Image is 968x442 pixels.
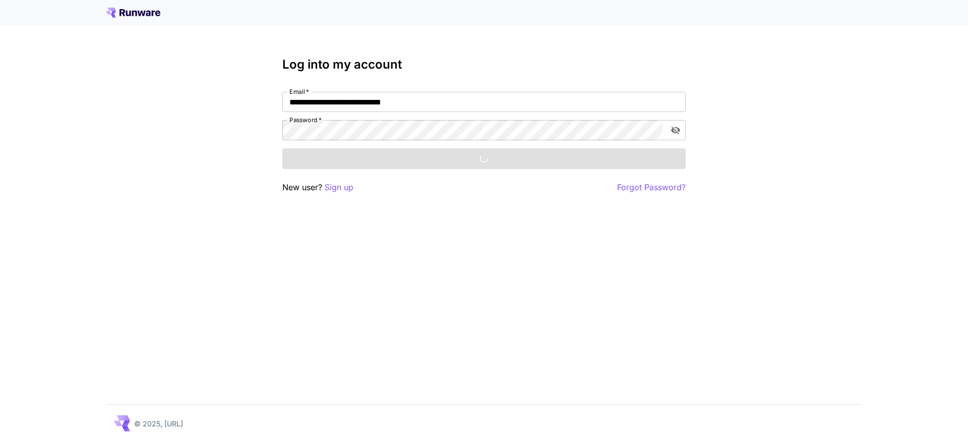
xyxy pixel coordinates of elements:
h3: Log into my account [282,58,686,72]
button: toggle password visibility [667,121,685,139]
label: Password [289,116,322,124]
p: © 2025, [URL] [134,418,183,429]
p: New user? [282,181,353,194]
button: Sign up [325,181,353,194]
label: Email [289,87,309,96]
button: Forgot Password? [617,181,686,194]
